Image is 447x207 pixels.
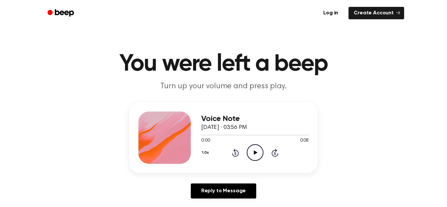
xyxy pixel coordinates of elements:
[317,6,345,21] a: Log in
[56,52,391,76] h1: You were left a beep
[201,114,309,123] h3: Voice Note
[201,125,247,130] span: [DATE] · 03:56 PM
[201,147,211,158] button: 1.0x
[98,81,349,92] p: Turn up your volume and press play.
[201,137,210,144] span: 0:00
[43,7,80,20] a: Beep
[300,137,309,144] span: 0:08
[349,7,404,19] a: Create Account
[191,183,256,198] a: Reply to Message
